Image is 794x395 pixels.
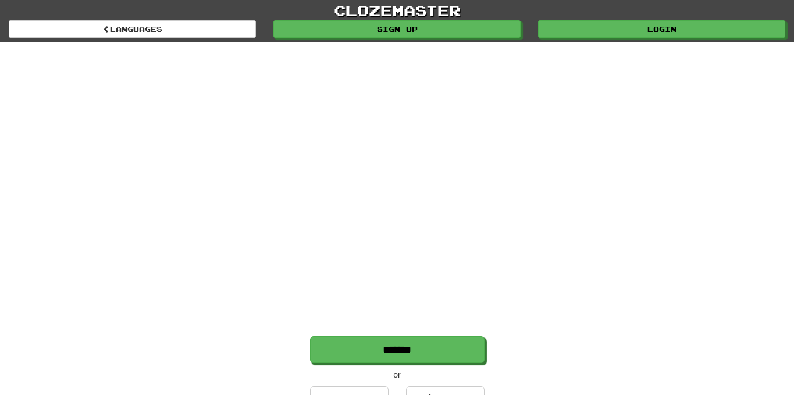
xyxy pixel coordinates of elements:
a: Login [538,20,785,38]
h2: Sign up [310,53,485,73]
img: blank image [223,58,572,290]
p: or [310,369,485,380]
a: Languages [9,20,256,38]
a: Sign up [273,20,521,38]
iframe: reCAPTCHA [310,285,487,331]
